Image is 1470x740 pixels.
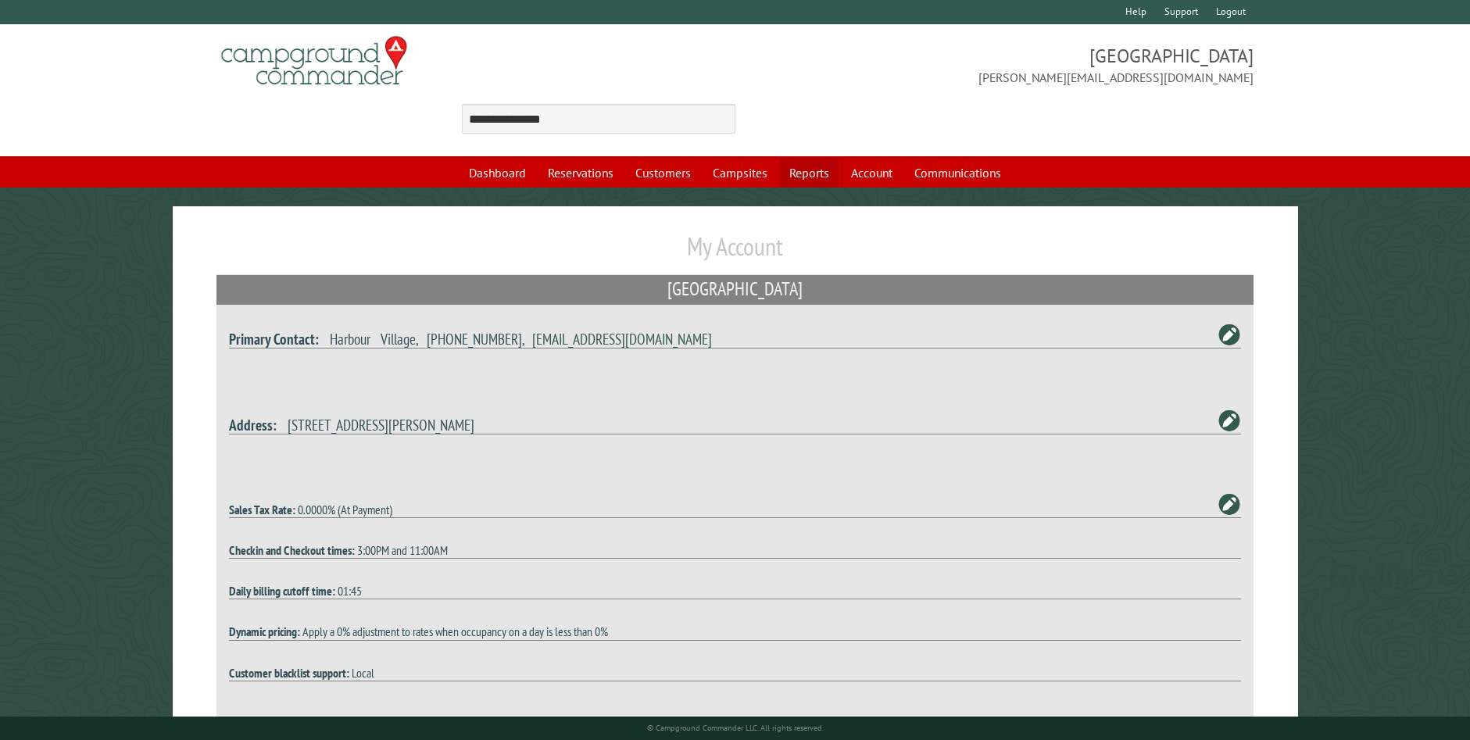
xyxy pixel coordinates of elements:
img: Campground Commander [216,30,412,91]
span: 3:00PM and 11:00AM [357,542,448,558]
span: Harbour [330,329,370,349]
a: Account [842,158,902,188]
a: Reservations [538,158,623,188]
span: Apply a 0% adjustment to rates when occupancy on a day is less than 0% [302,624,608,639]
strong: Daily billing cutoff time: [229,583,335,599]
a: Customers [626,158,700,188]
strong: Dynamic pricing: [229,624,300,639]
span: [GEOGRAPHIC_DATA] [PERSON_NAME][EMAIL_ADDRESS][DOMAIN_NAME] [735,43,1254,87]
a: Dashboard [460,158,535,188]
h2: [GEOGRAPHIC_DATA] [216,275,1254,305]
span: 01:45 [338,583,362,599]
small: © Campground Commander LLC. All rights reserved. [647,723,824,733]
span: Village [381,329,416,349]
strong: Customer blacklist support: [229,665,349,681]
h1: My Account [216,231,1254,274]
a: Campsites [703,158,777,188]
a: [EMAIL_ADDRESS][DOMAIN_NAME] [532,329,712,349]
strong: Checkin and Checkout times: [229,542,355,558]
h4: , , [229,330,1241,349]
span: [PHONE_NUMBER] [427,329,522,349]
strong: Sales Tax Rate: [229,502,295,517]
strong: Primary Contact: [229,329,319,349]
a: Reports [780,158,839,188]
strong: Address: [229,415,277,434]
span: Local [352,665,374,681]
span: 0.0000% (At Payment) [298,502,392,517]
span: [STREET_ADDRESS][PERSON_NAME] [288,415,474,434]
a: Communications [905,158,1010,188]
